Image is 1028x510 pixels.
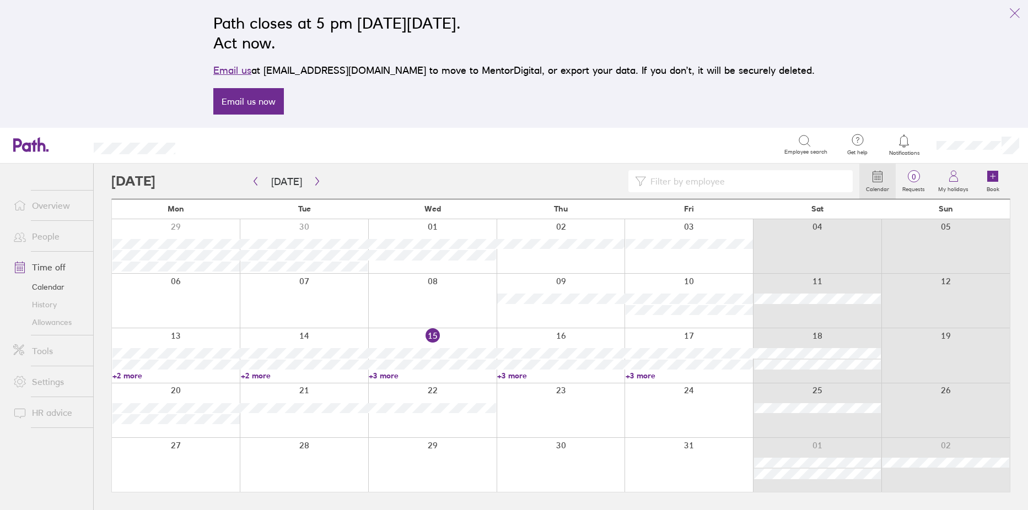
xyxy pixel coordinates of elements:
label: Calendar [859,183,896,193]
button: [DATE] [262,172,311,191]
span: Fri [684,204,694,213]
span: Sat [811,204,824,213]
h2: Path closes at 5 pm [DATE][DATE]. Act now. [213,13,815,53]
a: Tools [4,340,93,362]
a: +2 more [241,371,368,381]
span: Thu [554,204,568,213]
div: Search [205,139,233,149]
a: 0Requests [896,164,932,199]
a: History [4,296,93,313]
a: +3 more [626,371,753,381]
p: at [EMAIL_ADDRESS][DOMAIN_NAME] to move to MentorDigital, or export your data. If you don’t, it w... [213,63,815,78]
a: +3 more [497,371,625,381]
span: Sun [939,204,953,213]
span: Employee search [784,149,827,155]
span: Tue [298,204,311,213]
a: My holidays [932,164,975,199]
a: HR advice [4,402,93,424]
a: Settings [4,371,93,393]
a: Book [975,164,1010,199]
a: Email us now [213,88,284,115]
a: Overview [4,194,93,216]
a: +3 more [369,371,496,381]
span: Get help [839,149,875,156]
label: Requests [896,183,932,193]
a: Notifications [886,133,922,156]
span: 0 [896,172,932,181]
a: +2 more [112,371,240,381]
a: Time off [4,256,93,278]
a: People [4,225,93,247]
a: Calendar [4,278,93,296]
input: Filter by employee [646,171,846,192]
span: Mon [168,204,184,213]
span: Wed [424,204,441,213]
span: Notifications [886,150,922,156]
label: My holidays [932,183,975,193]
a: Allowances [4,313,93,331]
a: Email us [213,64,251,76]
label: Book [980,183,1006,193]
a: Calendar [859,164,896,199]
